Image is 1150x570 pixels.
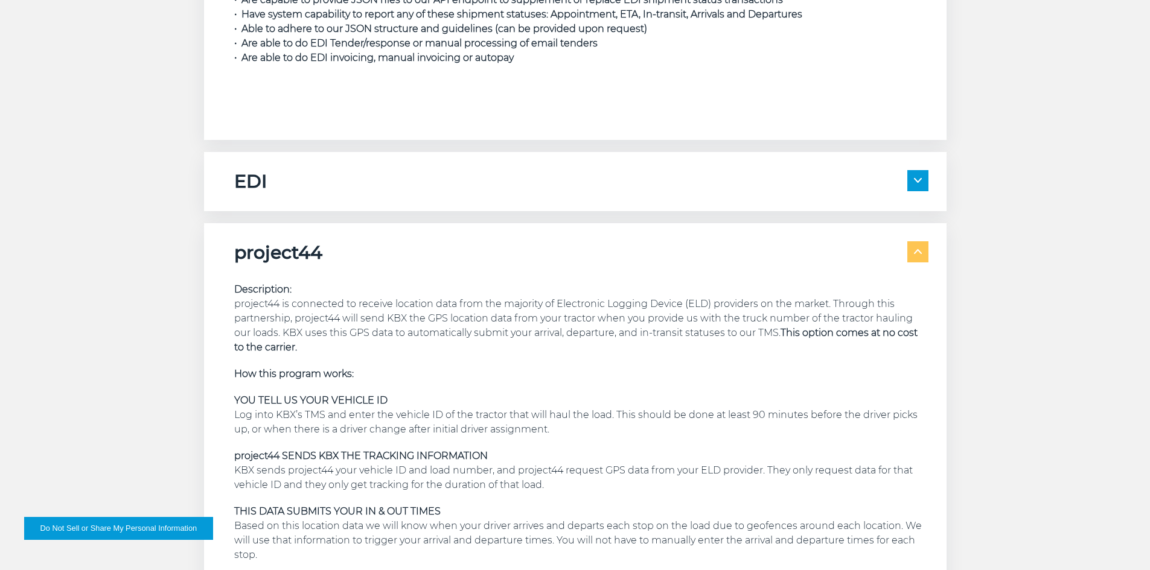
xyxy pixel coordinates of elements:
[914,249,922,254] img: arrow
[234,282,928,355] p: project44 is connected to receive location data from the majority of Electronic Logging Device (E...
[1090,512,1150,570] iframe: Chat Widget
[234,449,928,492] p: KBX sends project44 your vehicle ID and load number, and project44 request GPS data from your ELD...
[234,241,322,264] h5: project44
[234,283,292,295] strong: Description:
[24,517,213,540] button: Do Not Sell or Share My Personal Information
[234,37,598,49] span: • Are able to do EDI Tender/response or manual processing of email tenders
[234,170,267,193] h5: EDI
[914,178,922,183] img: arrow
[234,504,928,562] p: Based on this location data we will know when your driver arrives and departs each stop on the lo...
[234,368,354,379] strong: How this program works:
[234,23,647,34] span: • Able to adhere to our JSON structure and guidelines (can be provided upon request)
[234,52,514,63] span: • Are able to do EDI invoicing, manual invoicing or autopay
[234,8,802,20] span: • Have system capability to report any of these shipment statuses: Appointment, ETA, In-transit, ...
[234,394,388,406] strong: YOU TELL US YOUR VEHICLE ID
[234,450,488,461] strong: project44 SENDS KBX THE TRACKING INFORMATION
[234,505,441,517] strong: THIS DATA SUBMITS YOUR IN & OUT TIMES
[234,393,928,437] p: Log into KBX’s TMS and enter the vehicle ID of the tractor that will haul the load. This should b...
